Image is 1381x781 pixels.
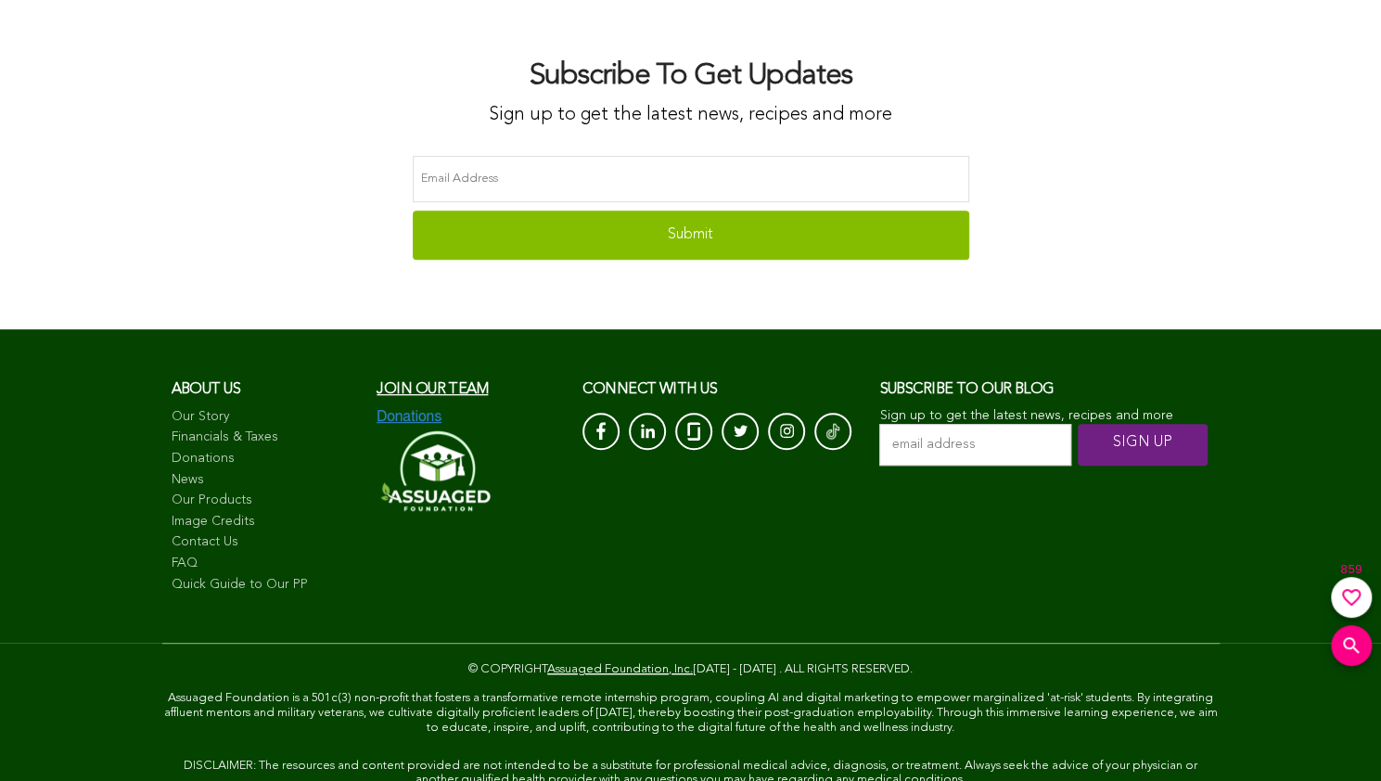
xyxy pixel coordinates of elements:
[413,156,969,202] input: Email Address
[377,408,441,425] img: Donations
[879,424,1071,466] input: email address
[468,663,913,675] span: © COPYRIGHT [DATE] - [DATE] . ALL RIGHTS RESERVED.
[172,533,359,552] a: Contact Us
[172,555,359,573] a: FAQ
[172,576,359,595] a: Quick Guide to Our PP
[582,382,717,397] span: CONNECT with us
[1078,424,1208,466] input: SIGN UP
[172,471,359,490] a: News
[687,422,700,441] img: glassdoor_White
[172,450,359,468] a: Donations
[413,211,969,260] input: Submit
[172,429,359,447] a: Financials & Taxes
[377,425,492,517] img: Assuaged-Foundation-Logo-White
[1288,692,1381,781] iframe: Chat Widget
[413,59,969,93] h2: Subscribe To Get Updates
[172,492,359,510] a: Our Products
[547,663,693,675] a: Assuaged Foundation, Inc.
[164,692,1218,733] span: Assuaged Foundation is a 501c(3) non-profit that fosters a transformative remote internship progr...
[172,382,241,397] span: About us
[172,408,359,427] a: Our Story
[377,382,488,397] a: Join our team
[879,376,1209,403] h3: Subscribe to our blog
[826,422,839,441] img: Tik-Tok-Icon
[879,408,1209,424] p: Sign up to get the latest news, recipes and more
[172,513,359,531] a: Image Credits
[413,102,969,128] p: Sign up to get the latest news, recipes and more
